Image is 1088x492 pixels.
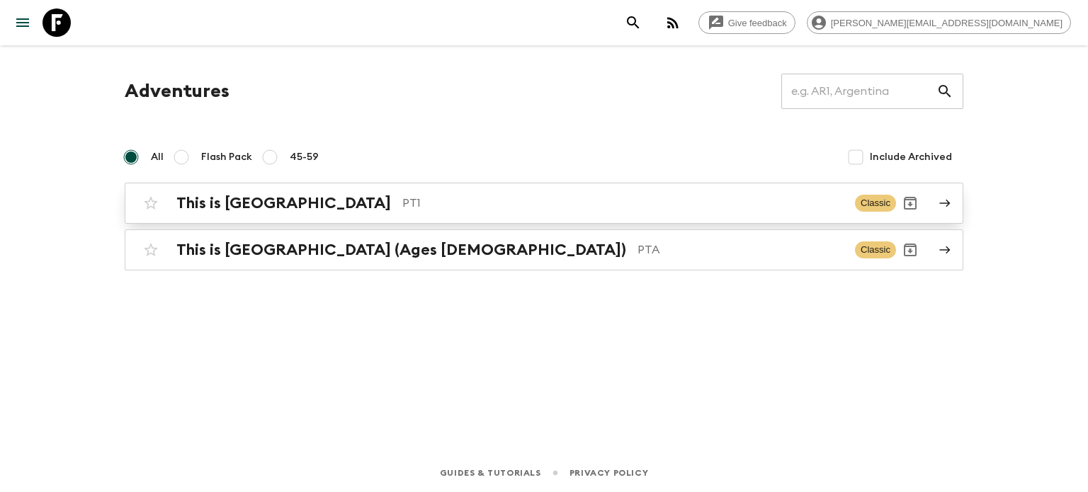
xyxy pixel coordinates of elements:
[823,18,1070,28] span: [PERSON_NAME][EMAIL_ADDRESS][DOMAIN_NAME]
[855,195,896,212] span: Classic
[896,236,924,264] button: Archive
[698,11,795,34] a: Give feedback
[440,465,541,481] a: Guides & Tutorials
[125,229,963,270] a: This is [GEOGRAPHIC_DATA] (Ages [DEMOGRAPHIC_DATA])PTAClassicArchive
[125,77,229,105] h1: Adventures
[151,150,164,164] span: All
[870,150,952,164] span: Include Archived
[176,194,391,212] h2: This is [GEOGRAPHIC_DATA]
[637,241,844,258] p: PTA
[201,150,252,164] span: Flash Pack
[569,465,648,481] a: Privacy Policy
[176,241,626,259] h2: This is [GEOGRAPHIC_DATA] (Ages [DEMOGRAPHIC_DATA])
[125,183,963,224] a: This is [GEOGRAPHIC_DATA]PT1ClassicArchive
[896,189,924,217] button: Archive
[290,150,319,164] span: 45-59
[781,71,936,111] input: e.g. AR1, Argentina
[807,11,1071,34] div: [PERSON_NAME][EMAIL_ADDRESS][DOMAIN_NAME]
[619,8,647,37] button: search adventures
[402,195,844,212] p: PT1
[855,241,896,258] span: Classic
[720,18,795,28] span: Give feedback
[8,8,37,37] button: menu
